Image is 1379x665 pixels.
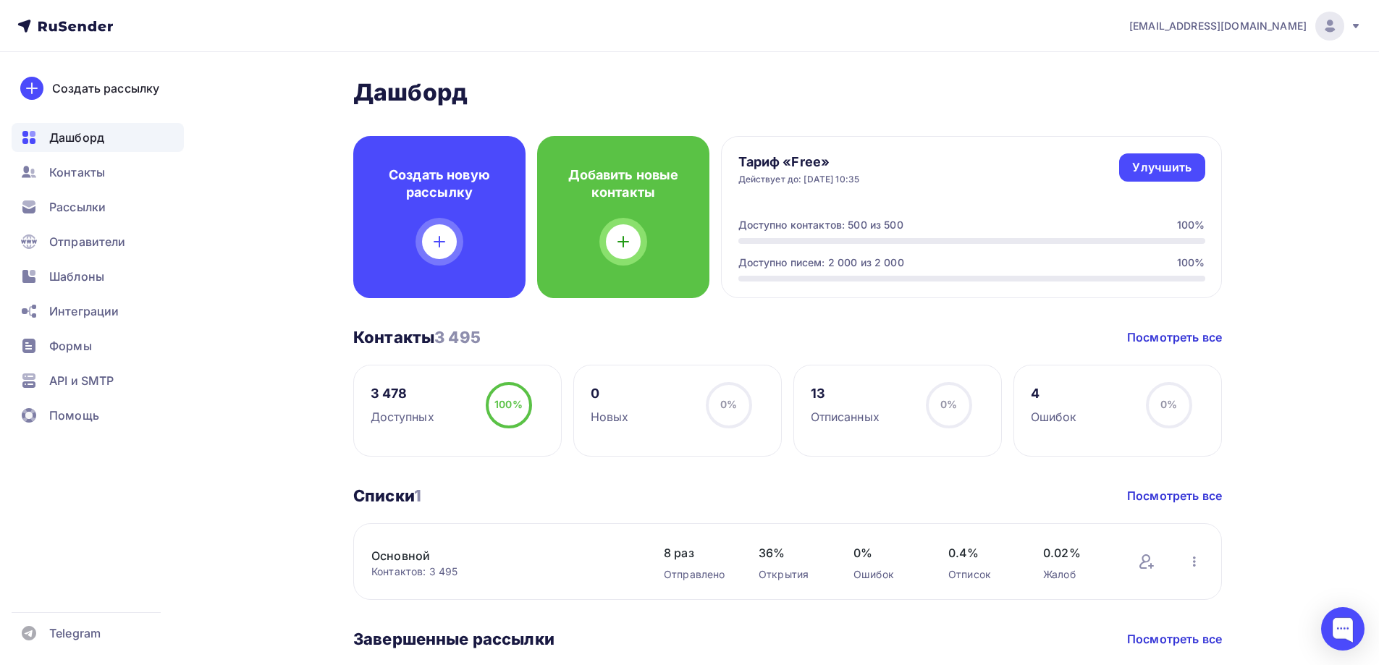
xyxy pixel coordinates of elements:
[940,398,957,410] span: 0%
[664,567,730,582] div: Отправлено
[1177,255,1205,270] div: 100%
[948,567,1014,582] div: Отписок
[759,567,825,582] div: Открытия
[591,385,629,402] div: 0
[376,166,502,201] h4: Создать новую рассылку
[811,408,880,425] div: Отписанных
[1127,630,1222,648] a: Посмотреть все
[664,544,730,562] span: 8 раз
[738,174,860,185] div: Действует до: [DATE] 10:35
[1043,567,1109,582] div: Жалоб
[853,544,919,562] span: 0%
[759,544,825,562] span: 36%
[371,547,617,564] a: Основной
[1127,329,1222,346] a: Посмотреть все
[738,218,903,232] div: Доступно контактов: 500 из 500
[12,227,184,256] a: Отправители
[853,567,919,582] div: Ошибок
[1160,398,1177,410] span: 0%
[811,385,880,402] div: 13
[12,192,184,221] a: Рассылки
[49,268,104,285] span: Шаблоны
[353,78,1222,107] h2: Дашборд
[1127,487,1222,504] a: Посмотреть все
[720,398,737,410] span: 0%
[560,166,686,201] h4: Добавить новые контакты
[353,327,481,347] h3: Контакты
[1031,408,1077,425] div: Ошибок
[12,331,184,360] a: Формы
[494,398,523,410] span: 100%
[49,164,105,181] span: Контакты
[12,123,184,152] a: Дашборд
[49,198,106,216] span: Рассылки
[12,158,184,187] a: Контакты
[49,337,92,355] span: Формы
[49,302,119,320] span: Интеграции
[371,564,635,579] div: Контактов: 3 495
[1132,159,1192,176] div: Улучшить
[49,233,126,250] span: Отправители
[738,255,904,270] div: Доступно писем: 2 000 из 2 000
[738,153,860,171] h4: Тариф «Free»
[49,624,101,642] span: Telegram
[414,486,421,505] span: 1
[49,129,104,146] span: Дашборд
[434,328,481,347] span: 3 495
[1031,385,1077,402] div: 4
[948,544,1014,562] span: 0.4%
[1177,218,1205,232] div: 100%
[49,372,114,389] span: API и SMTP
[1129,12,1362,41] a: [EMAIL_ADDRESS][DOMAIN_NAME]
[52,80,159,97] div: Создать рассылку
[49,407,99,424] span: Помощь
[371,385,434,402] div: 3 478
[1129,19,1307,33] span: [EMAIL_ADDRESS][DOMAIN_NAME]
[12,262,184,291] a: Шаблоны
[1043,544,1109,562] span: 0.02%
[371,408,434,425] div: Доступных
[591,408,629,425] div: Новых
[353,486,421,506] h3: Списки
[353,629,554,649] h3: Завершенные рассылки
